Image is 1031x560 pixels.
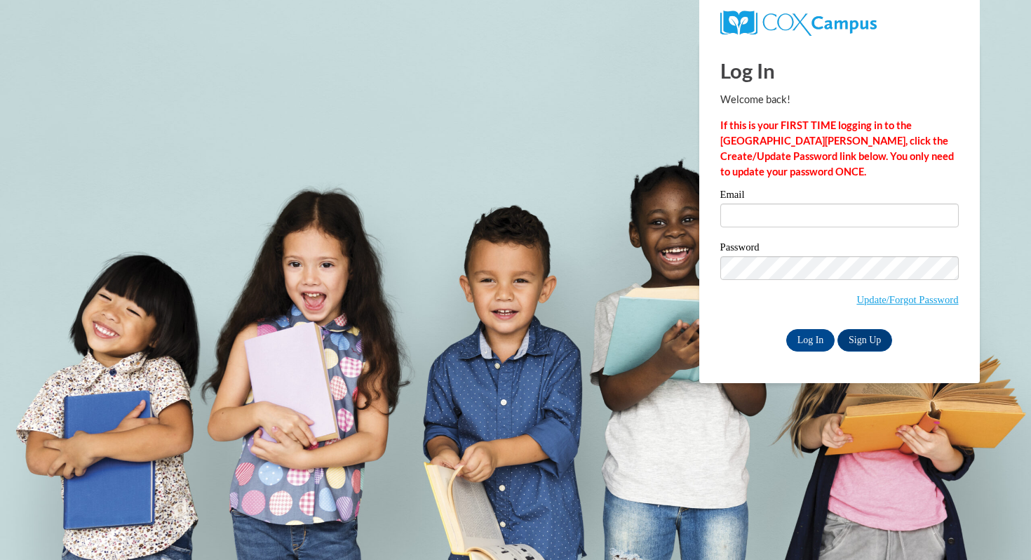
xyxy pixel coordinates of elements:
[720,119,954,178] strong: If this is your FIRST TIME logging in to the [GEOGRAPHIC_DATA][PERSON_NAME], click the Create/Upd...
[720,11,877,36] img: COX Campus
[720,16,877,28] a: COX Campus
[720,56,959,85] h1: Log In
[720,92,959,107] p: Welcome back!
[856,294,958,305] a: Update/Forgot Password
[720,189,959,204] label: Email
[786,329,835,352] input: Log In
[720,242,959,256] label: Password
[837,329,892,352] a: Sign Up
